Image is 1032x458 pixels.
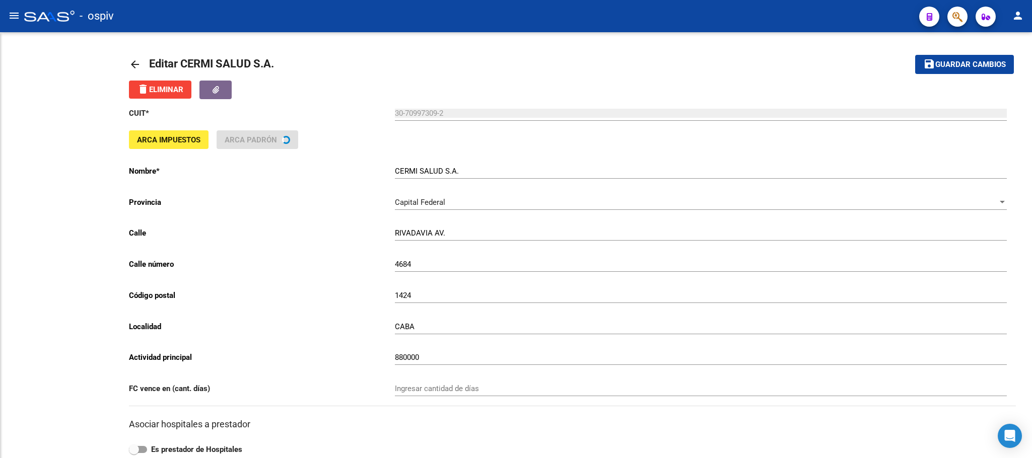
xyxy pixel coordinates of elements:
button: ARCA Padrón [217,130,298,149]
mat-icon: person [1012,10,1024,22]
span: Guardar cambios [935,60,1006,69]
span: Capital Federal [395,198,445,207]
p: Calle [129,227,395,239]
h3: Asociar hospitales a prestador [129,417,1016,431]
div: Open Intercom Messenger [998,424,1022,448]
strong: Es prestador de Hospitales [151,445,242,454]
p: Código postal [129,290,395,301]
button: Guardar cambios [915,55,1014,73]
span: - ospiv [80,5,114,27]
span: Eliminar [137,85,183,94]
p: Nombre [129,166,395,177]
p: Calle número [129,259,395,270]
span: Editar CERMI SALUD S.A. [149,57,274,70]
p: Actividad principal [129,352,395,363]
p: Localidad [129,321,395,332]
mat-icon: save [923,58,935,70]
mat-icon: arrow_back [129,58,141,70]
p: CUIT [129,108,395,119]
mat-icon: menu [8,10,20,22]
span: ARCA Impuestos [137,135,200,144]
p: Provincia [129,197,395,208]
span: ARCA Padrón [225,135,277,144]
mat-icon: delete [137,83,149,95]
p: FC vence en (cant. días) [129,383,395,394]
button: ARCA Impuestos [129,130,209,149]
button: Eliminar [129,81,191,99]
